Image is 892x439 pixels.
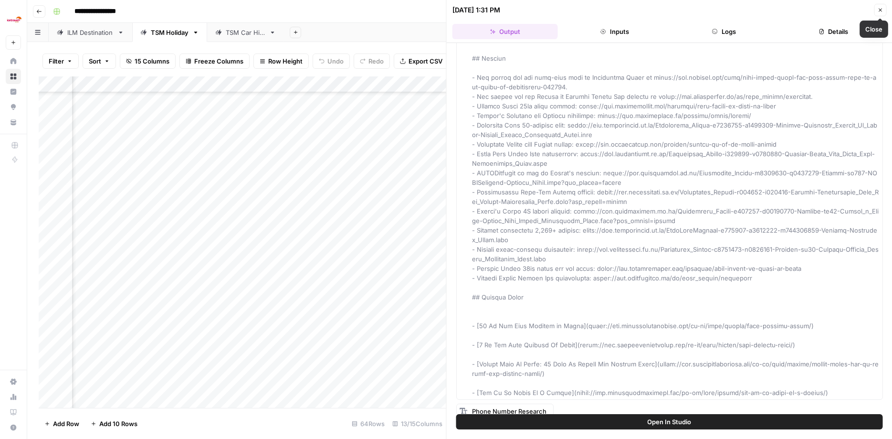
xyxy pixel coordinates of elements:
[253,54,309,69] button: Row Height
[6,54,21,69] a: Home
[6,374,21,389] a: Settings
[409,56,442,66] span: Export CSV
[49,23,132,42] a: ILM Destination
[85,416,143,431] button: Add 10 Rows
[671,24,777,39] button: Logs
[388,416,446,431] div: 13/15 Columns
[562,24,667,39] button: Inputs
[781,24,886,39] button: Details
[6,8,21,32] button: Workspace: Ice Travel Group
[83,54,116,69] button: Sort
[135,56,169,66] span: 15 Columns
[6,389,21,405] a: Usage
[49,56,64,66] span: Filter
[268,56,303,66] span: Row Height
[6,115,21,130] a: Your Data
[194,56,243,66] span: Freeze Columns
[456,414,883,429] button: Open In Studio
[53,419,79,428] span: Add Row
[472,407,546,415] span: Phone Number Research
[6,405,21,420] a: Learning Hub
[394,54,449,69] button: Export CSV
[179,54,250,69] button: Freeze Columns
[327,56,344,66] span: Undo
[6,11,23,28] img: Ice Travel Group Logo
[120,54,176,69] button: 15 Columns
[226,28,265,37] div: TSM Car Hire
[452,5,500,15] div: [DATE] 1:31 PM
[99,419,137,428] span: Add 10 Rows
[354,54,390,69] button: Redo
[89,56,101,66] span: Sort
[6,420,21,435] button: Help + Support
[151,28,189,37] div: TSM Holiday
[207,23,284,42] a: TSM Car Hire
[313,54,350,69] button: Undo
[368,56,384,66] span: Redo
[6,99,21,115] a: Opportunities
[348,416,388,431] div: 64 Rows
[132,23,207,42] a: TSM Holiday
[39,416,85,431] button: Add Row
[6,69,21,84] a: Browse
[6,84,21,99] a: Insights
[42,54,79,69] button: Filter
[647,417,691,427] span: Open In Studio
[452,24,558,39] button: Output
[67,28,114,37] div: ILM Destination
